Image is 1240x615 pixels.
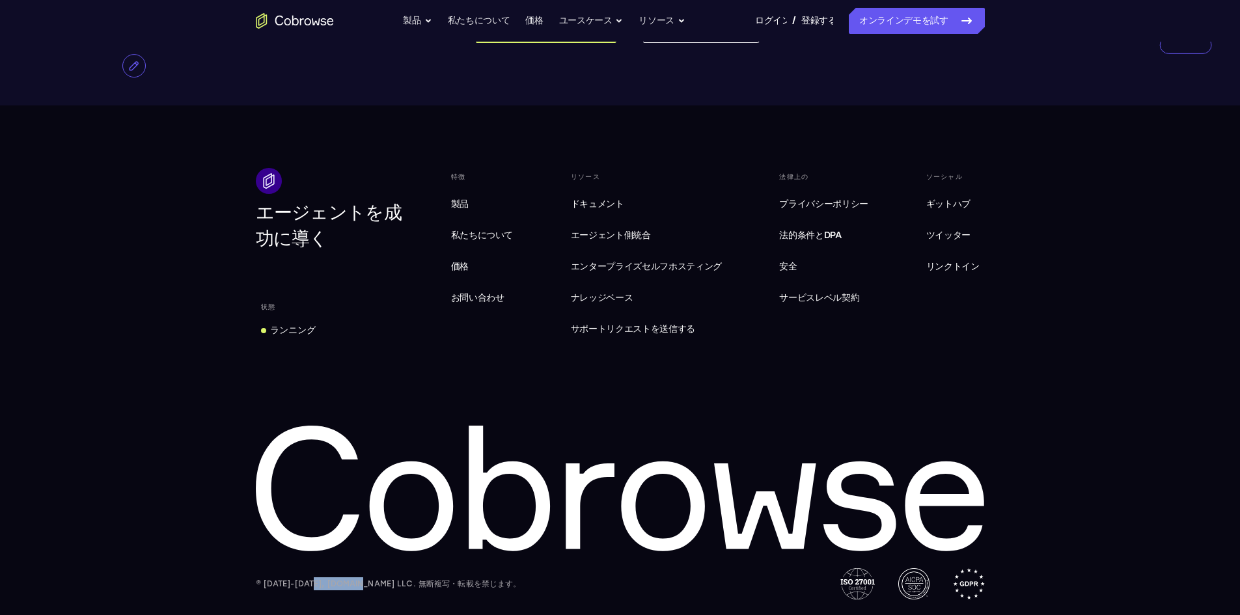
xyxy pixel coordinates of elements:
img: ISO [840,568,874,599]
a: ホームページへ [256,13,334,29]
font: リンクトイン [926,261,980,272]
font: 製品 [451,198,469,210]
font: プライバシーポリシー [779,198,868,210]
font: 法律上の [779,172,808,181]
a: オンラインデモを試す [849,8,985,34]
a: サービスレベル契約 [774,285,874,311]
a: ツイッター [921,223,985,249]
button: 製品 [403,8,432,34]
a: お問い合わせ [446,285,519,311]
font: 価格 [451,261,469,272]
a: ランニング [256,319,321,342]
font: © [DATE]-[DATE], [DOMAIN_NAME] LLC. 無断複写・転載を禁じます。 [256,579,521,588]
font: 状態 [261,303,276,311]
a: 法的条件とDPA [774,223,874,249]
a: 価格 [525,8,543,34]
font: ランニング [270,325,316,336]
img: AICPA SOC [898,568,930,599]
img: GDPR [953,568,985,599]
font: 安全 [779,261,797,272]
a: 私たちについて [446,223,519,249]
a: 私たちについて [448,8,510,34]
font: 価格 [525,15,543,26]
font: オンラインデモを試す [859,15,948,26]
font: ソーシャル [926,172,963,181]
font: サービスレベル契約 [779,292,859,303]
font: 法的条件とDPA [779,230,841,241]
a: サポートリクエストを送信する [566,316,727,342]
a: プライバシーポリシー [774,191,874,217]
a: 製品 [446,191,519,217]
font: 特徴 [451,172,466,181]
font: エージェントを成功に導く [256,201,402,249]
font: ログイン [755,15,791,26]
font: 製品 [403,15,420,26]
a: エージェント側統合 [566,223,727,249]
font: 登録する [801,15,837,26]
a: ログイン [755,8,787,34]
font: ギットハブ [926,198,971,210]
font: エンタープライズセルフホスティング [571,261,722,272]
font: リソース [571,172,600,181]
font: ナレッジベース [571,292,633,303]
font: エージェント側統合 [571,230,651,241]
font: リソース [639,15,674,26]
a: 価格 [446,254,519,280]
a: ドキュメント [566,191,727,217]
a: エンタープライズセルフホスティング [566,254,727,280]
a: リンクトイン [921,254,985,280]
a: 登録する [801,8,833,34]
font: ツイッター [926,230,971,241]
font: 私たちについて [451,230,514,241]
font: サポートリクエストを送信する [571,323,695,335]
font: 私たちについて [448,15,510,26]
a: 安全 [774,254,874,280]
font: / [792,14,796,27]
a: ギットハブ [921,191,985,217]
button: リソース [639,8,685,34]
font: お問い合わせ [451,292,504,303]
font: ドキュメント [571,198,624,210]
a: ナレッジベース [566,285,727,311]
button: ユースケース [559,8,624,34]
font: ユースケース [559,15,613,26]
